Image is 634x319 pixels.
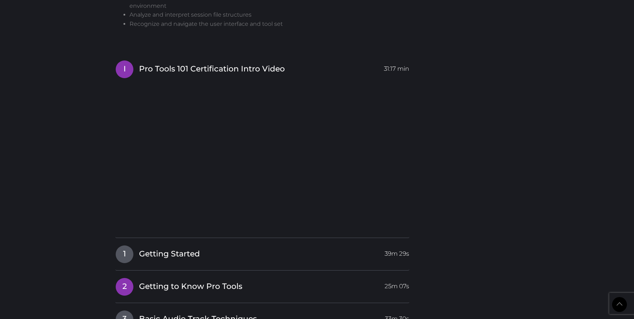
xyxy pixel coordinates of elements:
[115,60,409,75] a: IPro Tools 101 Certification Intro Video31:17 min
[139,64,285,75] span: Pro Tools 101 Certification Intro Video
[384,60,409,73] span: 31:17 min
[115,278,409,292] a: 2Getting to Know Pro Tools25m 07s
[129,19,415,29] li: Recognize and navigate the user interface and tool set
[385,278,409,291] span: 25m 07s
[116,245,133,263] span: 1
[115,245,409,260] a: 1Getting Started39m 29s
[116,278,133,296] span: 2
[139,281,242,292] span: Getting to Know Pro Tools
[129,10,415,19] li: Analyze and interpret session file structures
[385,245,409,258] span: 39m 29s
[116,60,133,78] span: I
[612,297,627,312] a: Back to Top
[139,249,200,260] span: Getting Started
